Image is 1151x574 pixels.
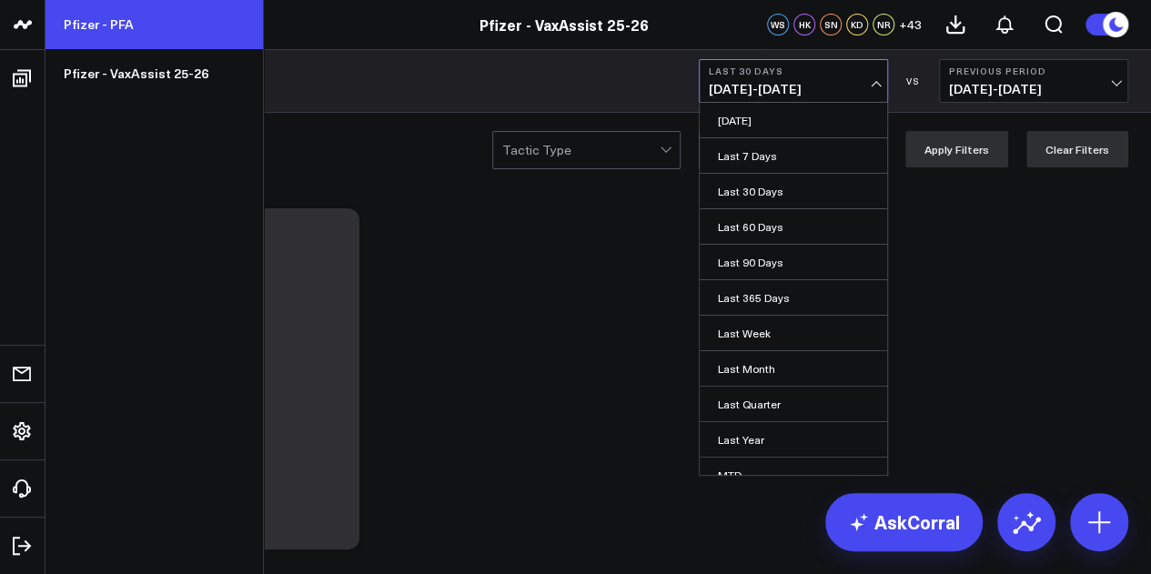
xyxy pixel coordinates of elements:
[700,280,887,315] a: Last 365 Days
[846,14,868,35] div: KD
[709,82,878,96] span: [DATE] - [DATE]
[700,458,887,492] a: MTD
[700,245,887,279] a: Last 90 Days
[699,59,888,103] button: Last 30 Days[DATE]-[DATE]
[700,103,887,137] a: [DATE]
[709,65,878,76] b: Last 30 Days
[700,316,887,350] a: Last Week
[767,14,789,35] div: WS
[825,493,983,551] a: AskCorral
[949,65,1118,76] b: Previous Period
[899,18,922,31] span: + 43
[700,387,887,421] a: Last Quarter
[700,351,887,386] a: Last Month
[700,174,887,208] a: Last 30 Days
[700,209,887,244] a: Last 60 Days
[873,14,894,35] div: NR
[793,14,815,35] div: HK
[480,15,649,35] a: Pfizer - VaxAssist 25-26
[897,76,930,86] div: VS
[45,49,263,98] a: Pfizer - VaxAssist 25-26
[899,14,922,35] button: +43
[700,138,887,173] a: Last 7 Days
[949,82,1118,96] span: [DATE] - [DATE]
[1026,131,1128,167] button: Clear Filters
[820,14,842,35] div: SN
[700,422,887,457] a: Last Year
[939,59,1128,103] button: Previous Period[DATE]-[DATE]
[905,131,1008,167] button: Apply Filters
